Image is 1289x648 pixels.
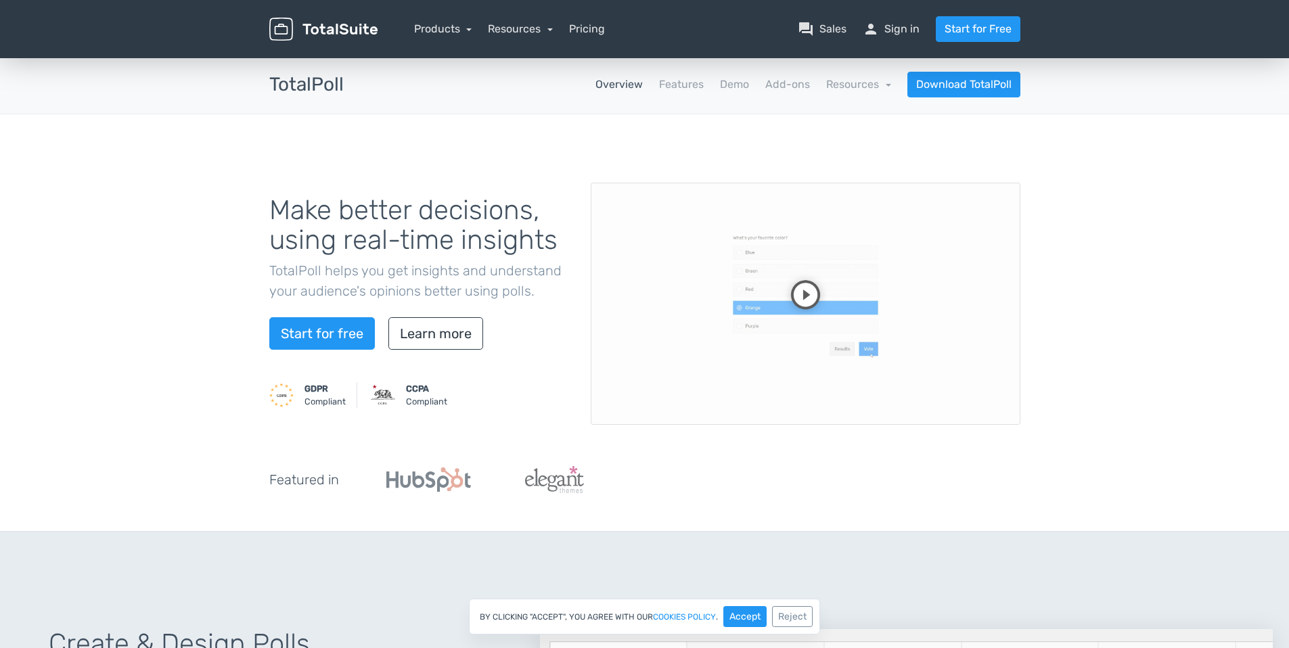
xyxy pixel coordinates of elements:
[653,613,716,621] a: cookies policy
[772,606,813,627] button: Reject
[406,382,447,408] small: Compliant
[863,21,920,37] a: personSign in
[488,22,553,35] a: Resources
[269,74,344,95] h3: TotalPoll
[863,21,879,37] span: person
[269,383,294,407] img: GDPR
[388,317,483,350] a: Learn more
[269,317,375,350] a: Start for free
[269,18,378,41] img: TotalSuite for WordPress
[371,383,395,407] img: CCPA
[406,384,429,394] strong: CCPA
[569,21,605,37] a: Pricing
[304,382,346,408] small: Compliant
[826,78,891,91] a: Resources
[269,195,570,255] h1: Make better decisions, using real-time insights
[659,76,704,93] a: Features
[798,21,846,37] a: question_answerSales
[386,467,471,492] img: Hubspot
[936,16,1020,42] a: Start for Free
[304,384,328,394] strong: GDPR
[595,76,643,93] a: Overview
[723,606,767,627] button: Accept
[414,22,472,35] a: Products
[907,72,1020,97] a: Download TotalPoll
[469,599,820,634] div: By clicking "Accept", you agree with our .
[798,21,814,37] span: question_answer
[765,76,810,93] a: Add-ons
[720,76,749,93] a: Demo
[269,472,339,487] h5: Featured in
[525,466,584,493] img: ElegantThemes
[269,260,570,301] p: TotalPoll helps you get insights and understand your audience's opinions better using polls.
